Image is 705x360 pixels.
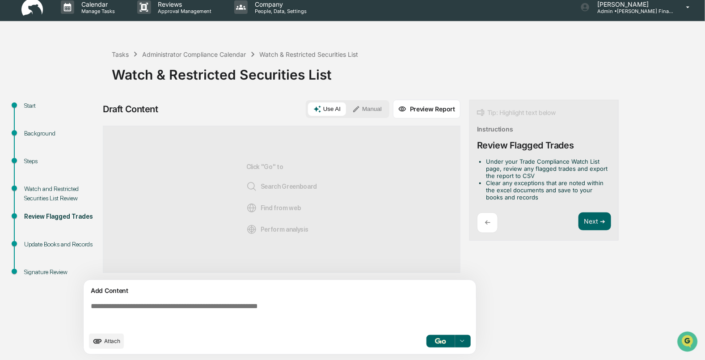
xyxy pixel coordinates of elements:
div: Steps [24,157,97,166]
div: Review Flagged Trades [477,140,574,151]
div: Watch and Restricted Securities List Review [24,184,97,203]
input: Clear [23,41,148,50]
button: Go [426,335,455,347]
p: Admin • [PERSON_NAME] Financial [590,8,673,14]
li: Clear any exceptions that are noted within the excel documents and save to your books and records [486,179,608,201]
span: Perform analysis [246,224,308,235]
div: Review Flagged Trades [24,212,97,221]
div: Tip: Highlight text below [477,107,556,118]
div: Watch & Restricted Securities List [112,59,701,83]
div: We're available if you need us! [30,77,113,85]
a: 🗄️Attestations [61,109,114,125]
div: Add Content [89,285,471,296]
p: Calendar [74,0,119,8]
button: Use AI [308,102,346,116]
div: Click "Go" to [246,140,317,258]
p: Reviews [151,0,216,8]
span: Attestations [74,113,111,122]
span: Attach [104,338,120,344]
img: Web [246,203,257,213]
p: People, Data, Settings [248,8,311,14]
div: Tasks [112,51,129,58]
img: 1746055101610-c473b297-6a78-478c-a979-82029cc54cd1 [9,68,25,85]
p: Manage Tasks [74,8,119,14]
button: Manual [347,102,387,116]
img: Search [246,181,257,192]
img: Go [435,338,446,344]
div: Start new chat [30,68,147,77]
p: [PERSON_NAME] [590,0,673,8]
a: 🔎Data Lookup [5,126,60,142]
li: Under your Trade Compliance Watch List page, review any flagged trades and export the report to CSV [486,158,608,179]
img: Analysis [246,224,257,235]
button: Start new chat [152,71,163,82]
div: Signature Review [24,267,97,277]
div: 🗄️ [65,114,72,121]
p: ← [485,218,490,227]
p: Approval Management [151,8,216,14]
div: Watch & Restricted Securities List [260,51,359,58]
a: 🖐️Preclearance [5,109,61,125]
p: How can we help? [9,19,163,33]
div: Background [24,129,97,138]
button: Preview Report [393,100,460,119]
div: Administrator Compliance Calendar [142,51,246,58]
span: Data Lookup [18,130,56,139]
span: Preclearance [18,113,58,122]
iframe: Open customer support [676,330,701,355]
button: upload document [89,334,124,349]
button: Next ➔ [578,212,611,231]
p: Company [248,0,311,8]
span: Pylon [89,152,108,158]
div: Start [24,101,97,110]
div: Draft Content [103,104,158,114]
div: Update Books and Records [24,240,97,249]
span: Search Greenboard [246,181,317,192]
div: 🔎 [9,131,16,138]
span: Find from web [246,203,301,213]
div: 🖐️ [9,114,16,121]
div: Instructions [477,125,513,133]
a: Powered byPylon [63,151,108,158]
